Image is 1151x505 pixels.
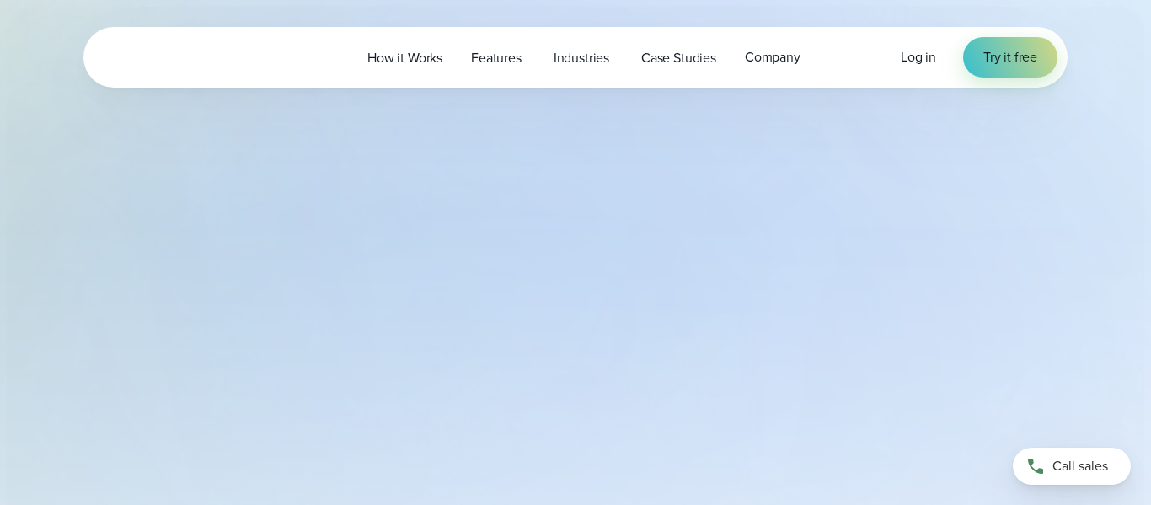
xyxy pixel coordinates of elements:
span: Call sales [1052,456,1108,476]
a: Log in [901,47,936,67]
a: Call sales [1013,448,1131,485]
span: Industries [554,48,609,68]
span: Features [471,48,522,68]
a: How it Works [353,40,457,75]
span: Case Studies [641,48,716,68]
span: Company [745,47,800,67]
span: Try it free [983,47,1037,67]
a: Try it free [963,37,1057,78]
span: How it Works [367,48,442,68]
a: Case Studies [627,40,731,75]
